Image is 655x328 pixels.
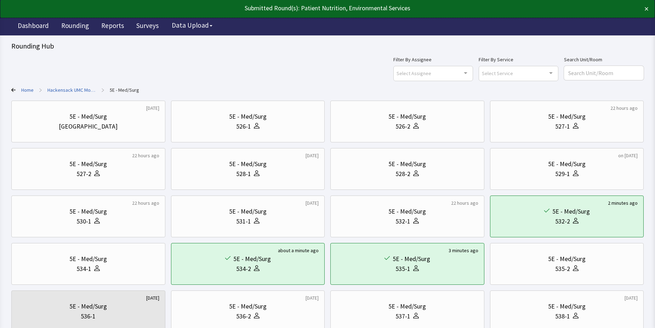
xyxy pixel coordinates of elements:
div: 3 minutes ago [449,247,478,254]
div: 5E - Med/Surg [69,254,107,264]
div: 535-1 [395,264,410,274]
div: 22 hours ago [451,199,478,207]
div: on [DATE] [618,152,638,159]
div: 528-1 [236,169,251,179]
div: 527-1 [555,121,570,131]
div: [DATE] [146,294,159,301]
div: 5E - Med/Surg [69,207,107,216]
div: 528-2 [395,169,410,179]
div: 5E - Med/Surg [548,301,586,311]
div: 5E - Med/Surg [393,254,430,264]
div: 5E - Med/Surg [552,207,590,216]
label: Search Unit/Room [564,55,644,64]
div: 5E - Med/Surg [69,301,107,311]
a: Rounding [56,18,94,35]
div: 5E - Med/Surg [69,159,107,169]
a: Dashboard [12,18,54,35]
div: [DATE] [306,294,319,301]
button: × [644,3,649,15]
div: 5E - Med/Surg [548,159,586,169]
span: Select Assignee [397,69,431,77]
div: 5E - Med/Surg [548,254,586,264]
div: 532-2 [555,216,570,226]
div: [DATE] [306,152,319,159]
div: 532-1 [395,216,410,226]
div: 527-2 [76,169,91,179]
a: Reports [96,18,129,35]
div: [GEOGRAPHIC_DATA] [59,121,118,131]
div: [DATE] [146,104,159,112]
div: 5E - Med/Surg [229,207,267,216]
div: 22 hours ago [132,199,159,207]
div: 5E - Med/Surg [548,112,586,121]
div: [DATE] [625,294,638,301]
div: 5E - Med/Surg [388,301,426,311]
div: 22 hours ago [610,104,638,112]
div: 538-1 [555,311,570,321]
button: Data Upload [167,19,217,32]
div: 5E - Med/Surg [229,112,267,121]
a: 5E - Med/Surg [110,86,139,94]
div: 536-2 [236,311,251,321]
div: 2 minutes ago [608,199,638,207]
div: [DATE] [306,199,319,207]
div: 529-1 [555,169,570,179]
div: 536-1 [81,311,96,321]
span: > [102,83,104,97]
div: about a minute ago [278,247,319,254]
div: 535-2 [555,264,570,274]
div: 534-1 [76,264,91,274]
label: Filter By Assignee [393,55,473,64]
div: Rounding Hub [11,41,644,51]
div: 534-2 [236,264,251,274]
div: 531-1 [236,216,251,226]
div: Submitted Round(s): Patient Nutrition, Environmental Services [6,3,585,13]
input: Search Unit/Room [564,66,644,80]
div: 5E - Med/Surg [388,159,426,169]
div: 22 hours ago [132,152,159,159]
a: Home [21,86,34,94]
a: Surveys [131,18,164,35]
div: 5E - Med/Surg [229,301,267,311]
div: 526-2 [395,121,410,131]
div: 5E - Med/Surg [229,159,267,169]
span: Select Service [482,69,513,77]
span: > [39,83,42,97]
div: 5E - Med/Surg [69,112,107,121]
label: Filter By Service [479,55,558,64]
div: 5E - Med/Surg [388,112,426,121]
div: 5E - Med/Surg [233,254,271,264]
div: 526-1 [236,121,251,131]
div: 537-1 [395,311,410,321]
a: Hackensack UMC Mountainside [47,86,96,94]
div: 5E - Med/Surg [388,207,426,216]
div: 530-1 [76,216,91,226]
